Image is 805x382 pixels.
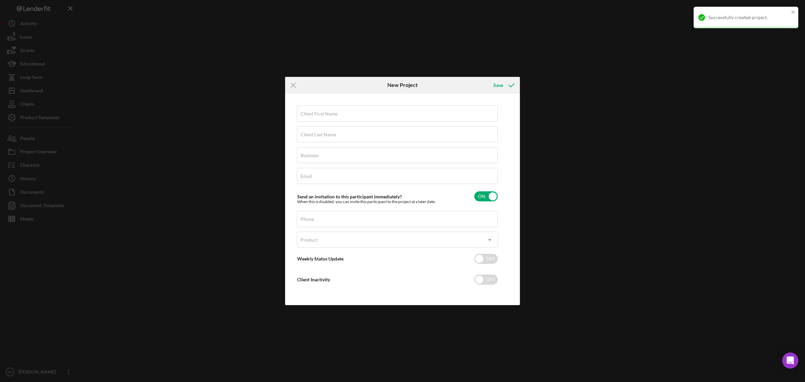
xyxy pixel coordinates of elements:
label: Client Inactivity [297,277,330,282]
div: Product [301,237,318,243]
button: Save [487,79,520,92]
label: Email [301,174,312,179]
label: Phone [301,217,314,222]
label: Send an invitation to this participant immediately? [297,194,402,199]
div: Save [493,79,503,92]
div: When this is disabled, you can invite this participant to the project at a later date. [297,199,436,204]
label: Client First Name [301,111,337,116]
div: Successfully created project. [708,15,789,20]
div: Open Intercom Messenger [782,352,798,369]
button: close [791,9,796,16]
label: Client Last Name [301,132,336,137]
h6: New Project [387,82,418,88]
label: Business [301,153,319,158]
label: Weekly Status Update [297,256,343,261]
